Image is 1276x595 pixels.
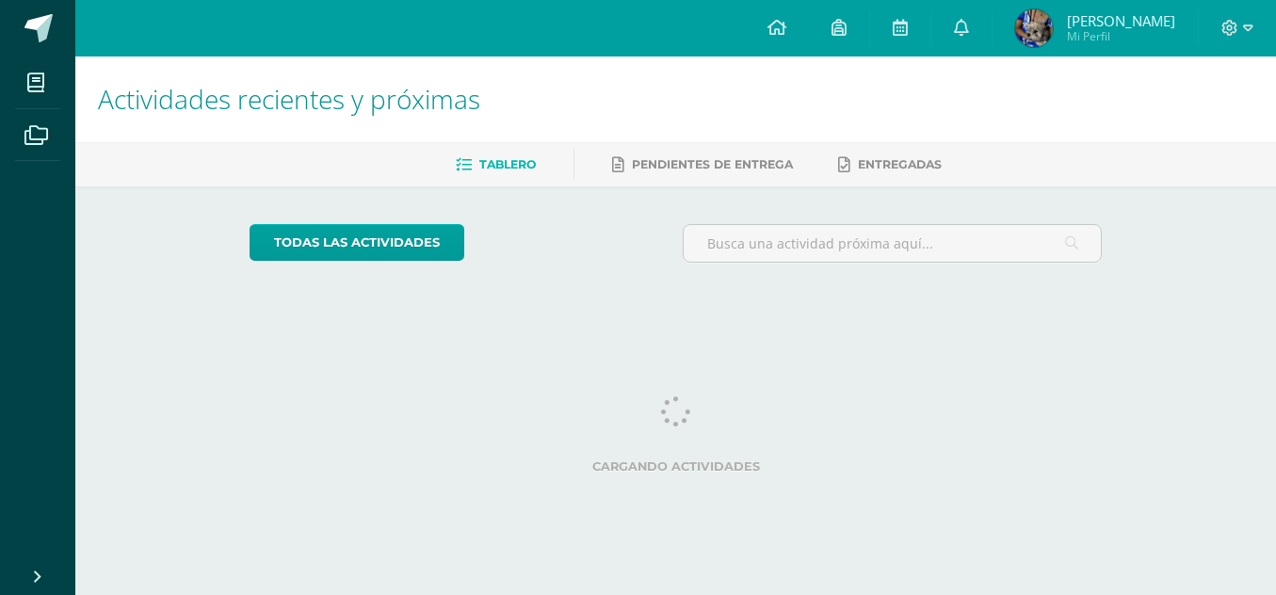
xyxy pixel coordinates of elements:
span: Entregadas [858,157,942,171]
a: Entregadas [838,150,942,180]
input: Busca una actividad próxima aquí... [684,225,1101,262]
span: Mi Perfil [1067,28,1175,44]
span: Tablero [479,157,536,171]
a: todas las Actividades [250,224,464,261]
span: Actividades recientes y próximas [98,81,480,117]
a: Pendientes de entrega [612,150,793,180]
label: Cargando actividades [250,459,1102,474]
a: Tablero [456,150,536,180]
span: [PERSON_NAME] [1067,11,1175,30]
span: Pendientes de entrega [632,157,793,171]
img: 70d7114c3f110aa26ecf4631673bb947.png [1015,9,1053,47]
